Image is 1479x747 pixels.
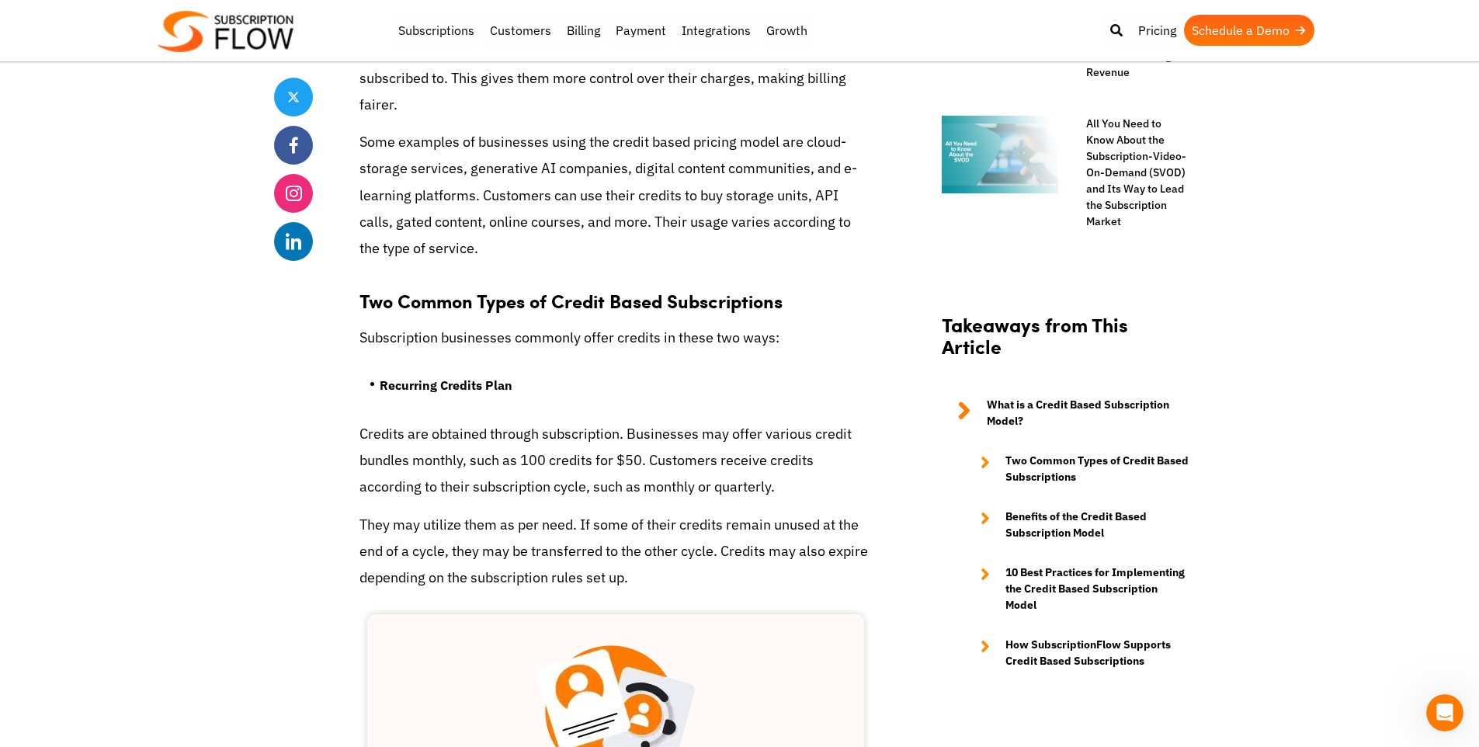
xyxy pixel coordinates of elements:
strong: Two Common Types of Credit Based Subscriptions [359,287,783,314]
a: Growth [759,15,815,46]
a: Billing [559,15,608,46]
a: 10 Best Practices for Implementing the Credit Based Subscription Model [965,565,1190,613]
a: Customers [482,15,559,46]
img: All-You-Need-to-Know-About-the-Subscription-Video-On-Demand [942,116,1058,193]
img: Subscriptionflow [158,11,293,52]
strong: 10 Best Practices for Implementing the Credit Based Subscription Model [1005,565,1190,613]
a: Pricing [1130,15,1184,46]
a: Payment [608,15,674,46]
a: All You Need to Know About the Subscription-Video-On-Demand (SVOD) and Its Way to Lead the Subscr... [1071,116,1190,230]
a: How SubscriptionFlow Supports Credit Based Subscriptions [965,637,1190,669]
a: Two Common Types of Credit Based Subscriptions [965,453,1190,485]
strong: What is a Credit Based Subscription Model? [987,397,1190,429]
p: Subscription businesses commonly offer credits in these two ways: [359,325,872,351]
p: They may utilize them as per need. If some of their credits remain unused at the end of a cycle, ... [359,512,872,592]
strong: Recurring Credits Plan [380,377,512,393]
strong: How SubscriptionFlow Supports Credit Based Subscriptions [1005,637,1190,669]
p: Some examples of businesses using the credit based pricing model are cloud-storage services, gene... [359,129,872,262]
a: Schedule a Demo [1184,15,1314,46]
strong: Two Common Types of Credit Based Subscriptions [1005,453,1190,485]
a: Subscriptions [391,15,482,46]
a: What is a Credit Based Subscription Model? [942,397,1190,429]
iframe: Intercom live chat [1426,694,1463,731]
h2: Takeaways from This Article [942,314,1190,374]
a: Integrations [674,15,759,46]
p: Credits are obtained through subscription. Businesses may offer various credit bundles monthly, s... [359,421,872,501]
p: So credits become a currency using which the customers can buy their desired services. They are n... [359,12,872,118]
strong: Benefits of the Credit Based Subscription Model [1005,509,1190,541]
a: Benefits of the Credit Based Subscription Model [965,509,1190,541]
